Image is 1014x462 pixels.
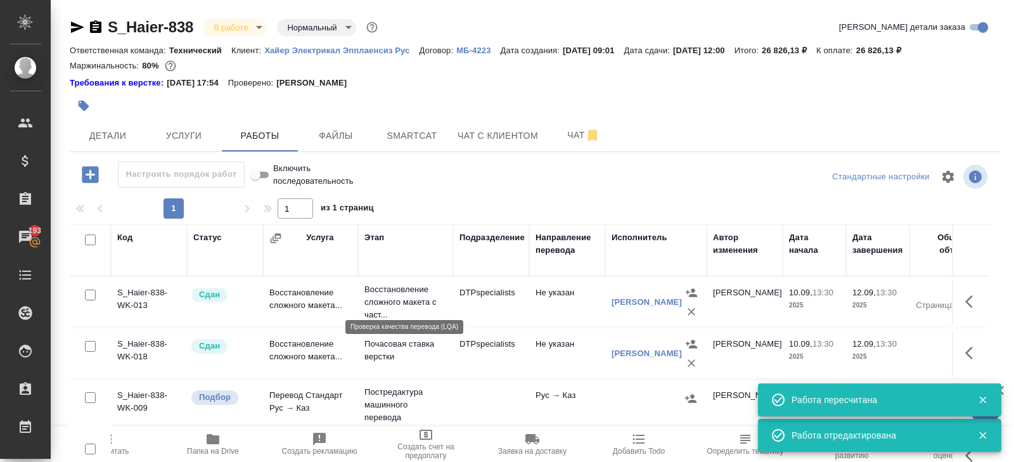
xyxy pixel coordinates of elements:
span: Работы [229,128,290,144]
button: Здесь прячутся важные кнопки [958,286,988,317]
p: 2025 [789,299,840,312]
div: Дата завершения [852,231,903,257]
div: Дата начала [789,231,840,257]
p: Страница А4 [916,299,966,312]
button: Сгруппировать [269,232,282,245]
p: Дата создания: [501,46,563,55]
td: Не указан [529,280,605,324]
span: 193 [21,224,49,237]
p: 10.09, [789,288,812,297]
div: Подразделение [459,231,525,244]
span: Создать счет на предоплату [380,442,472,460]
a: [PERSON_NAME] [612,349,682,358]
span: Посмотреть информацию [963,165,990,189]
p: К оплате: [816,46,856,55]
button: Здесь прячутся важные кнопки [958,338,988,368]
span: Определить тематику [707,447,783,456]
a: Требования к верстке: [70,77,167,89]
button: Создать рекламацию [266,427,373,462]
p: 13:30 [876,288,897,297]
td: [PERSON_NAME] [707,331,783,376]
span: Чат с клиентом [458,128,538,144]
span: Включить последовательность [273,162,365,188]
p: 12.09, [852,288,876,297]
p: Восстановление сложного макета с част... [364,283,447,321]
p: 13:30 [812,339,833,349]
p: [PERSON_NAME] [276,77,356,89]
button: Закрыть [970,430,996,441]
div: Работа отредактирована [792,429,959,442]
span: Создать рекламацию [282,447,357,456]
div: Этап [364,231,384,244]
span: Файлы [305,128,366,144]
p: час [916,350,966,363]
td: Восстановление сложного макета... [263,331,358,376]
td: S_Haier-838-WK-018 [111,331,187,376]
td: [PERSON_NAME] [707,383,783,427]
p: Итого: [735,46,762,55]
div: В работе [277,19,356,36]
td: DTPspecialists [453,331,529,376]
svg: Отписаться [585,128,600,143]
div: Работа пересчитана [792,394,959,406]
p: 12.09, [852,339,876,349]
p: Проверено: [228,77,277,89]
a: 193 [3,221,48,253]
p: Подбор [199,391,231,404]
button: Папка на Drive [160,427,266,462]
button: Назначить [681,389,700,408]
a: МБ-4223 [456,44,500,55]
a: [PERSON_NAME] [612,297,682,307]
div: Нажми, чтобы открыть папку с инструкцией [70,77,167,89]
span: Заявка на доставку [498,447,567,456]
button: Добавить Todo [586,427,692,462]
p: Дата сдачи: [624,46,673,55]
td: Восстановление сложного макета... [263,280,358,324]
div: Менеджер проверил работу исполнителя, передает ее на следующий этап [190,338,257,355]
a: S_Haier-838 [108,18,193,35]
div: В работе [203,19,267,36]
button: Закрыть [970,394,996,406]
button: Удалить [682,354,701,373]
p: Технический [169,46,231,55]
button: Пересчитать [53,427,160,462]
p: 80% [142,61,162,70]
button: Назначить [682,335,701,354]
p: 10.09, [789,339,812,349]
div: Статус [193,231,222,244]
div: Исполнитель [612,231,667,244]
span: Папка на Drive [187,447,239,456]
p: [DATE] 12:00 [673,46,735,55]
button: Удалить [682,302,701,321]
div: Общий объем [916,231,966,257]
span: Smartcat [382,128,442,144]
td: Рус → Каз [529,383,605,427]
p: Хайер Электрикал Эпплаенсиз Рус [264,46,419,55]
button: Добавить работу [73,162,108,188]
td: Не указан [529,331,605,376]
p: Почасовая ставка верстки [364,338,447,363]
p: 2025 [852,350,903,363]
div: Код [117,231,132,244]
p: 26 826,13 ₽ [762,46,816,55]
p: Сдан [199,288,220,301]
span: Чат [553,127,614,143]
td: S_Haier-838-WK-009 [111,383,187,427]
td: S_Haier-838-WK-013 [111,280,187,324]
button: 4562.88 RUB; [162,58,179,74]
span: Услуги [153,128,214,144]
td: Перевод Стандарт Рус → Каз [263,383,358,427]
button: Создать счет на предоплату [373,427,479,462]
p: 13:30 [876,339,897,349]
button: Назначить [682,283,701,302]
p: 33 [916,286,966,299]
span: Добавить Todo [613,447,665,456]
button: Заявка на доставку [479,427,586,462]
p: [DATE] 09:01 [563,46,624,55]
button: Скопировать ссылку для ЯМессенджера [70,20,85,35]
td: DTPspecialists [453,280,529,324]
td: [PERSON_NAME] [707,280,783,324]
p: Маржинальность: [70,61,142,70]
div: Можно подбирать исполнителей [190,389,257,406]
p: 2025 [789,350,840,363]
